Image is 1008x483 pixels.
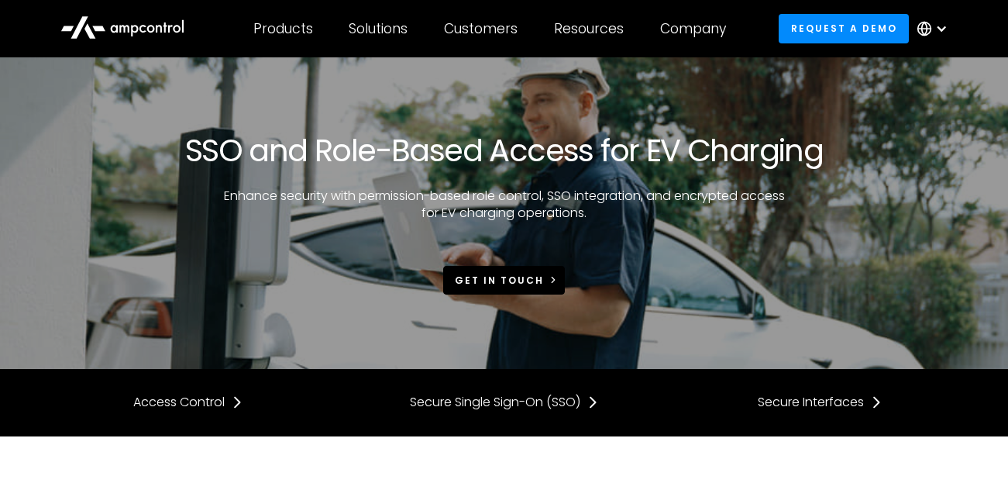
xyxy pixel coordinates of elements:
div: Solutions [349,20,408,37]
a: Request a demo [779,14,909,43]
a: Access Control [133,394,243,411]
div: Customers [444,20,518,37]
a: Secure Single Sign-On (SSO) [410,394,599,411]
div: Secure Interfaces [758,394,864,411]
h1: SSO and Role-Based Access for EV Charging [185,132,823,169]
div: Get in touch [455,274,544,288]
div: Access Control [133,394,225,411]
a: Secure Interfaces [758,394,882,411]
div: Resources [554,20,624,37]
div: Company [660,20,726,37]
a: Get in touch [443,266,566,295]
div: Products [253,20,313,37]
p: Enhance security with permission-based role control, SSO integration, and encrypted access for EV... [222,188,787,223]
div: Secure Single Sign-On (SSO) [410,394,580,411]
